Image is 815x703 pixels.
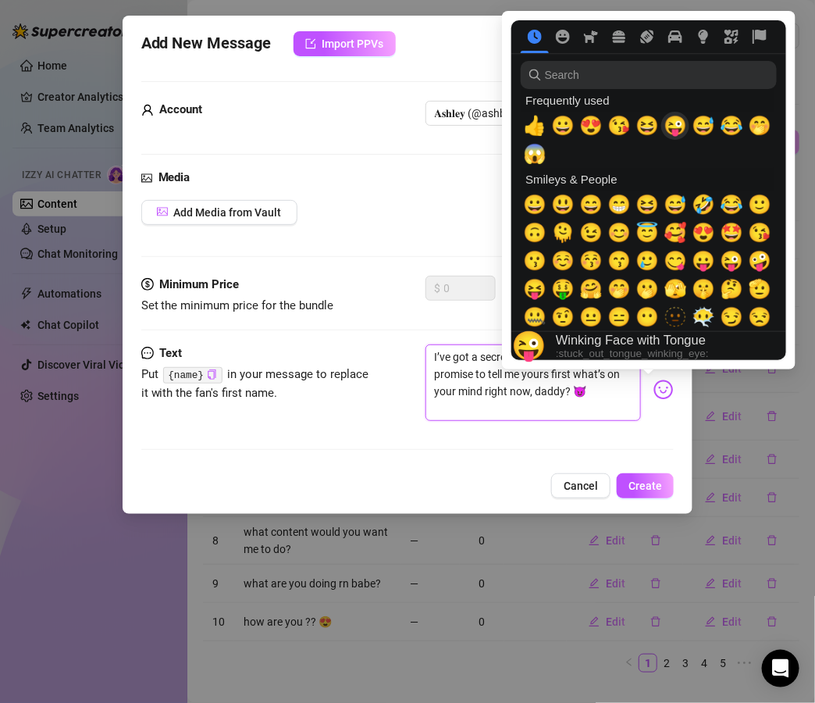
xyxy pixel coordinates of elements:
[322,37,384,50] span: Import PPVs
[141,344,154,363] span: message
[207,369,217,380] span: copy
[141,276,154,294] span: dollar
[617,473,674,498] button: Create
[653,380,674,400] img: svg%3e
[425,344,642,421] textarea: I’ve got a secret for you but you have to promise to tell me yours first what’s on your mind righ...
[628,480,662,492] span: Create
[305,38,316,49] span: import
[141,200,297,225] button: Add Media from Vault
[163,367,222,384] code: {name}
[141,31,272,56] span: Add New Message
[141,101,154,120] span: user
[160,277,240,291] strong: Minimum Price
[762,650,799,687] div: Open Intercom Messenger
[141,367,369,400] span: Put in your message to replace it with the fan's first name.
[157,206,168,217] span: picture
[160,102,203,116] strong: Account
[551,473,610,498] button: Cancel
[174,206,282,219] span: Add Media from Vault
[207,369,217,380] button: Click to Copy
[160,346,183,360] strong: Text
[141,298,334,312] span: Set the minimum price for the bundle
[158,170,190,184] strong: Media
[141,169,152,187] span: picture
[564,480,598,492] span: Cancel
[435,102,572,125] span: 𝐀𝐬𝐡𝐥𝐞𝐲 (@ashbabetv_vip)
[294,31,396,56] button: Import PPVs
